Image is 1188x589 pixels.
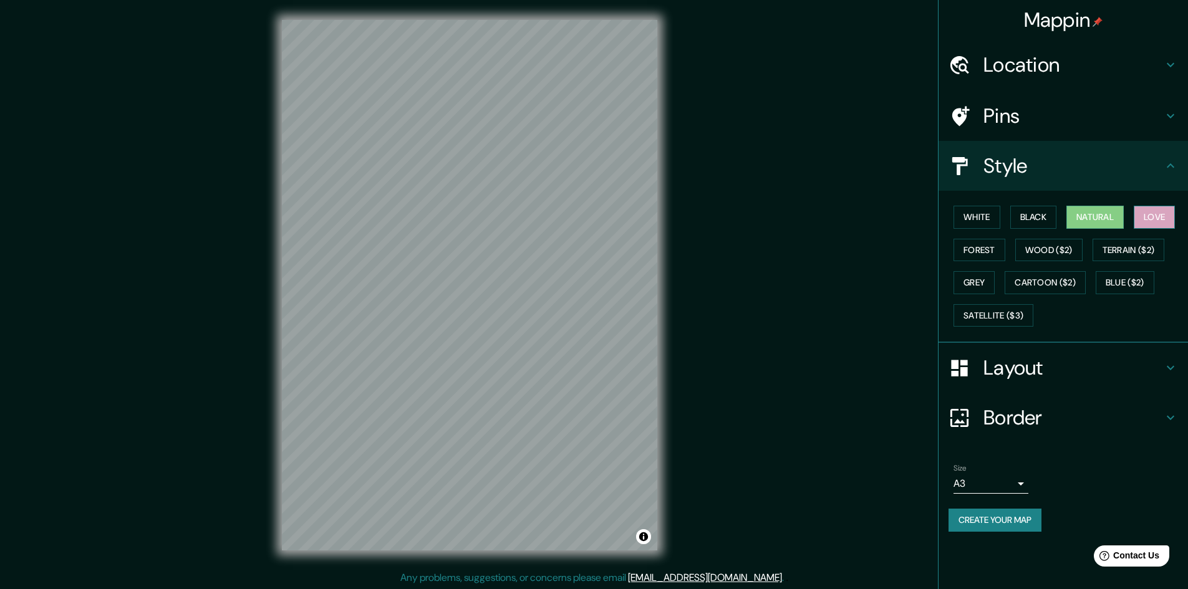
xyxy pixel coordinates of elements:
[1096,271,1154,294] button: Blue ($2)
[954,463,967,474] label: Size
[1093,17,1103,27] img: pin-icon.png
[983,103,1163,128] h4: Pins
[954,304,1033,327] button: Satellite ($3)
[786,570,788,585] div: .
[784,570,786,585] div: .
[400,570,784,585] p: Any problems, suggestions, or concerns please email .
[954,206,1000,229] button: White
[1093,239,1165,262] button: Terrain ($2)
[282,20,657,550] canvas: Map
[628,571,782,584] a: [EMAIL_ADDRESS][DOMAIN_NAME]
[983,153,1163,178] h4: Style
[1010,206,1057,229] button: Black
[939,393,1188,443] div: Border
[954,271,995,294] button: Grey
[1015,239,1083,262] button: Wood ($2)
[939,40,1188,90] div: Location
[939,91,1188,141] div: Pins
[983,52,1163,77] h4: Location
[954,474,1028,494] div: A3
[636,529,651,544] button: Toggle attribution
[939,343,1188,393] div: Layout
[1066,206,1124,229] button: Natural
[983,355,1163,380] h4: Layout
[1134,206,1175,229] button: Love
[939,141,1188,191] div: Style
[1077,540,1174,575] iframe: Help widget launcher
[1024,7,1103,32] h4: Mappin
[954,239,1005,262] button: Forest
[983,405,1163,430] h4: Border
[949,509,1041,532] button: Create your map
[1005,271,1086,294] button: Cartoon ($2)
